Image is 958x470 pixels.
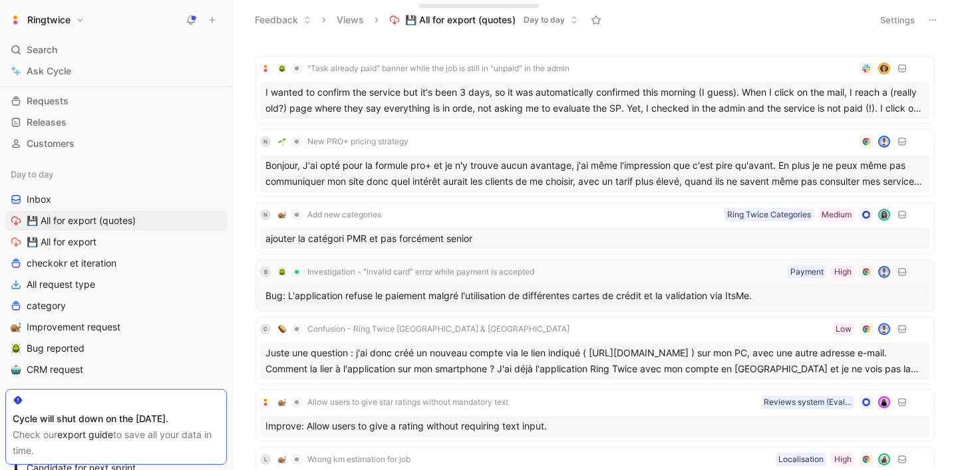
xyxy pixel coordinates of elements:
[27,116,67,129] span: Releases
[273,264,539,280] button: 🪲Investigation - "invalid card" error while payment is accepted
[405,13,516,27] span: 💾 All for export (quotes)
[249,10,317,30] button: Feedback
[331,10,370,30] button: Views
[27,320,120,334] span: Improvement request
[260,342,930,380] div: Juste une question : j'ai donc créé un nouveau compte via le lien indiqué ( [URL][DOMAIN_NAME] ) ...
[5,189,227,209] a: Inbox
[27,137,75,150] span: Customers
[273,321,574,337] button: 🥔Confusion - Ring Twice [GEOGRAPHIC_DATA] & [GEOGRAPHIC_DATA]
[255,56,935,124] a: logo🪲"Task already paid" banner while the job is still in "unpaid" in the adminavatarI wanted to ...
[27,299,66,312] span: category
[255,129,935,197] a: N🌱New PRO+ pricing strategyavatarBonjour, J'ai opté pour la formule pro+ et je n'y trouve aucun a...
[5,253,227,273] a: checkokr et iteration
[778,453,824,466] div: Localisation
[5,338,227,358] a: 🪲Bug reported
[260,136,271,147] div: N
[8,319,24,335] button: 🐌
[822,208,852,221] div: Medium
[874,11,921,29] button: Settings
[5,134,227,154] a: Customers
[260,228,930,249] div: ajouter la catégori PMR et pas forcément senior
[834,453,852,466] div: High
[255,316,935,384] a: C🥔Confusion - Ring Twice [GEOGRAPHIC_DATA] & [GEOGRAPHIC_DATA]LowavatarJuste une question : j'ai ...
[5,275,227,294] a: All request type
[13,427,220,459] div: Check our to save all your data in time.
[27,193,51,206] span: Inbox
[5,91,227,111] a: Requests
[834,265,852,279] div: High
[27,42,57,58] span: Search
[278,325,286,333] img: 🥔
[836,322,852,336] div: Low
[764,396,852,409] div: Reviews system (Evaluations)
[273,394,513,410] button: 🐌Allow users to give star ratings without mandatory text
[260,324,271,334] div: C
[307,397,508,408] span: Allow users to give star ratings without mandatory text
[260,209,271,220] div: N
[11,168,53,181] span: Day to day
[57,429,113,440] a: export guide
[9,13,22,27] img: Ringtwice
[5,11,88,29] button: RingtwiceRingtwice
[273,451,415,467] button: 🐌Wrong km estimation for job
[5,296,227,316] a: category
[27,363,83,376] span: CRM request
[27,14,71,26] h1: Ringtwice
[278,455,286,463] img: 🐌
[278,398,286,406] img: 🐌
[879,64,889,73] img: avatar
[5,112,227,132] a: Releases
[727,208,811,221] div: Ring Twice Categories
[5,61,227,81] a: Ask Cycle
[879,137,889,146] img: avatar
[5,164,227,380] div: Day to dayInbox💾 All for export (quotes)💾 All for exportcheckokr et iterationAll request typecate...
[5,164,227,184] div: Day to day
[278,211,286,219] img: 🐌
[27,214,136,227] span: 💾 All for export (quotes)
[255,202,935,254] a: N🐌Add new categoriesMediumRing Twice Categoriesavatarajouter la catégori PMR et pas forcément senior
[879,455,889,464] img: avatar
[260,155,930,192] div: Bonjour, J'ai opté pour la formule pro+ et je n'y trouve aucun avantage, j'ai même l'impression q...
[5,40,227,60] div: Search
[11,322,21,332] img: 🐌
[5,211,227,231] a: 💾 All for export (quotes)
[27,94,69,108] span: Requests
[255,390,935,441] a: logo🐌Allow users to give star ratings without mandatory textReviews system (Evaluations)avatarImp...
[278,64,286,72] img: 🪲
[260,397,271,408] img: logo
[278,268,286,276] img: 🪲
[27,342,84,355] span: Bug reported
[255,259,935,311] a: B🪲Investigation - "invalid card" error while payment is acceptedHighPaymentavatarBug: L'applicati...
[260,285,930,306] div: Bug: L'application refuse le paiement malgré l'utilisation de différentes cartes de crédit et la ...
[879,398,889,407] img: avatar
[307,454,410,465] span: Wrong km estimation for job
[307,209,381,220] span: Add new categories
[8,362,24,378] button: 🤖
[11,364,21,375] img: 🤖
[790,265,824,279] div: Payment
[260,454,271,465] div: L
[307,324,569,334] span: Confusion - Ring Twice [GEOGRAPHIC_DATA] & [GEOGRAPHIC_DATA]
[879,324,889,334] img: avatar
[273,60,574,76] button: 🪲"Task already paid" banner while the job is still in "unpaid" in the admin
[879,210,889,219] img: avatar
[260,415,930,437] div: Improve: Allow users to give a rating without requiring text input.
[307,267,534,277] span: Investigation - "invalid card" error while payment is accepted
[383,10,584,30] button: 💾 All for export (quotes)Day to day
[879,267,889,277] img: avatar
[260,63,271,74] img: logo
[8,340,24,356] button: 🪲
[11,343,21,354] img: 🪲
[307,63,569,74] span: "Task already paid" banner while the job is still in "unpaid" in the admin
[273,207,386,223] button: 🐌Add new categories
[5,360,227,380] a: 🤖CRM request
[260,82,930,119] div: I wanted to confirm the service but it's been 3 days, so it was automatically confirmed this morn...
[27,235,96,249] span: 💾 All for export
[307,136,408,147] span: New PRO+ pricing strategy
[278,138,286,146] img: 🌱
[524,13,565,27] span: Day to day
[5,317,227,337] a: 🐌Improvement request
[260,267,271,277] div: B
[27,257,116,270] span: checkokr et iteration
[5,232,227,252] a: 💾 All for export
